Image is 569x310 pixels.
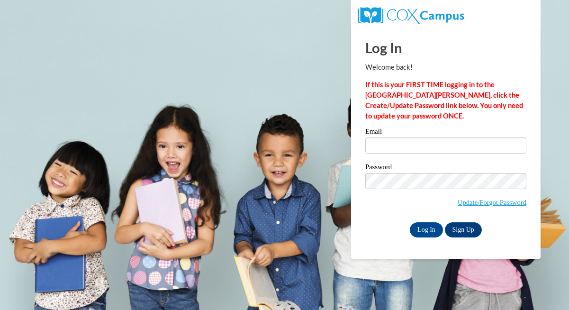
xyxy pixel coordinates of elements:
strong: If this is your FIRST TIME logging in to the [GEOGRAPHIC_DATA][PERSON_NAME], click the Create/Upd... [365,81,523,120]
img: COX Campus [358,7,464,24]
p: Welcome back! [365,62,526,73]
a: Update/Forgot Password [458,199,526,206]
input: Log In [410,222,443,237]
a: Sign Up [445,222,482,237]
label: Password [365,164,526,173]
label: Email [365,128,526,137]
h1: Log In [365,38,526,57]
